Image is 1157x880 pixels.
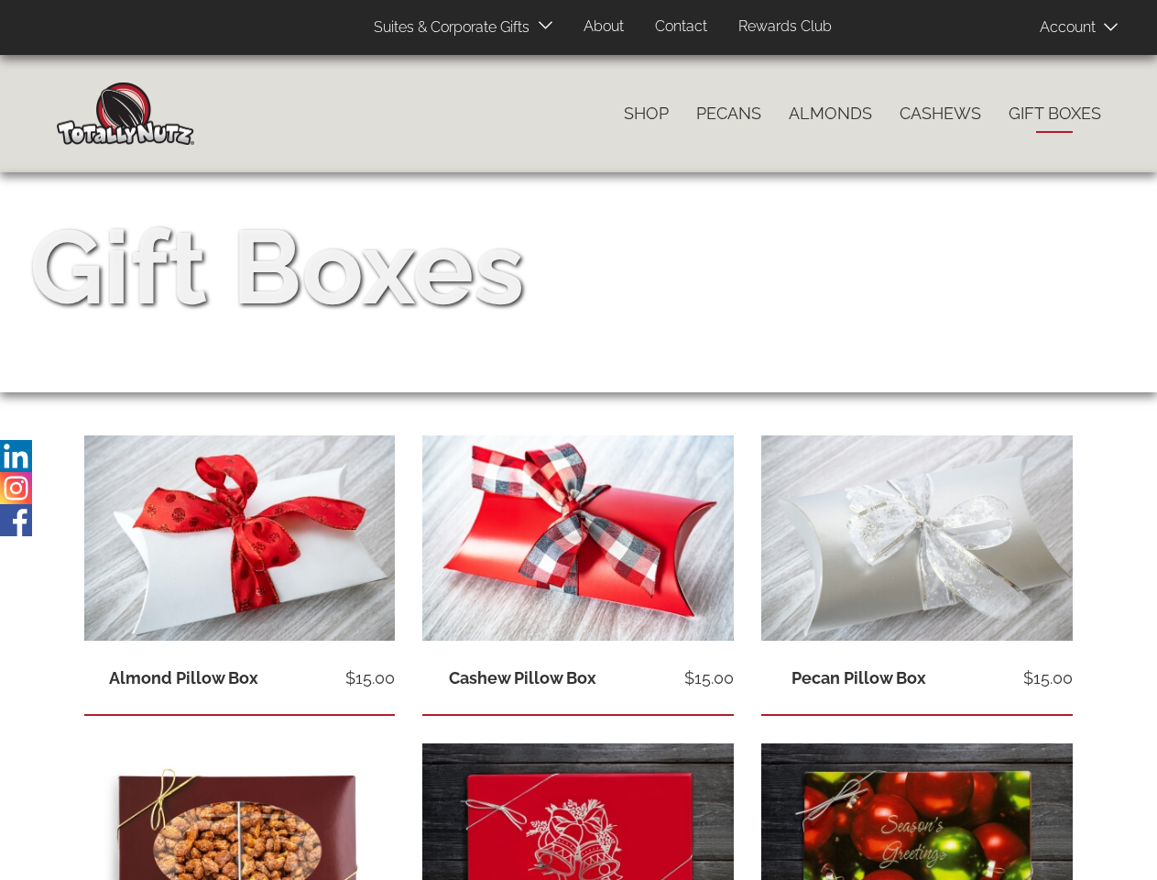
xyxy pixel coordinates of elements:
a: Cashews [886,94,995,133]
img: Home [57,82,194,145]
a: Cashew Pillow Box [449,668,596,687]
a: Pecan Pillow Box [791,668,926,687]
a: Rewards Club [725,9,846,45]
img: Almonds, cinnamon glazed almonds, gift, nuts, gift box, pillow box, client gift, holiday gift, to... [84,435,396,643]
a: Pecans [682,94,775,133]
a: Suites & Corporate Gifts [360,10,535,46]
img: Cashews Pillow Box, Nutz, sugared nuts, sugar and cinnamon cashews, cashews, gift, gift box, nuts... [422,435,734,643]
a: Almonds [775,94,886,133]
a: About [570,9,638,45]
img: Silver pillow box wrapped with white and silver ribbon with cinnamon roasted pecan inside [761,435,1073,641]
a: Contact [641,9,721,45]
a: Almond Pillow Box [109,668,258,687]
a: Gift Boxes [995,94,1115,133]
div: Gift Boxes [29,194,524,341]
a: Shop [610,94,682,133]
